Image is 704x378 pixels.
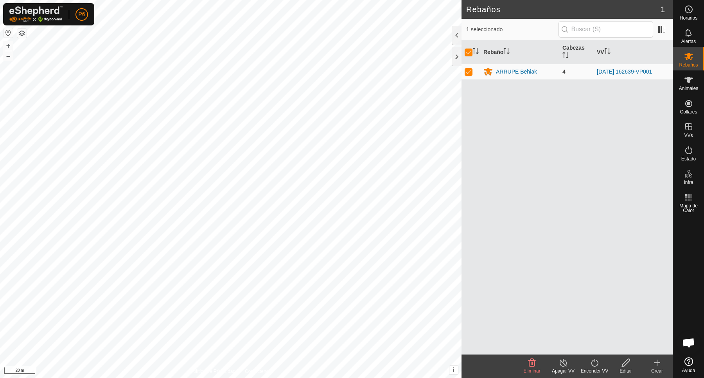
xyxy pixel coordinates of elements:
span: Alertas [681,39,696,44]
div: Editar [610,367,641,374]
span: Collares [680,110,697,114]
span: Mapa de Calor [675,203,702,213]
a: Política de Privacidad [190,368,235,375]
p-sorticon: Activar para ordenar [604,49,611,55]
th: VV [594,41,673,64]
div: ARRUPE Behiak [496,68,537,76]
button: i [449,366,458,374]
input: Buscar (S) [559,21,653,38]
button: + [4,41,13,50]
span: P6 [78,10,85,18]
a: [DATE] 162639-VP001 [597,68,652,75]
a: Ayuda [673,354,704,376]
p-sorticon: Activar para ordenar [472,49,479,55]
h2: Rebaños [466,5,661,14]
p-sorticon: Activar para ordenar [503,49,510,55]
div: Apagar VV [548,367,579,374]
button: – [4,51,13,61]
div: Crear [641,367,673,374]
div: Encender VV [579,367,610,374]
th: Rebaño [480,41,559,64]
button: Capas del Mapa [17,29,27,38]
span: Ayuda [682,368,695,373]
th: Cabezas [559,41,594,64]
span: Horarios [680,16,697,20]
p-sorticon: Activar para ordenar [562,53,569,59]
span: Infra [684,180,693,185]
span: 1 seleccionado [466,25,559,34]
a: Contáctenos [245,368,271,375]
span: VVs [684,133,693,138]
img: Logo Gallagher [9,6,63,22]
span: Eliminar [523,368,540,374]
span: 4 [562,68,566,75]
span: Rebaños [679,63,698,67]
span: 1 [661,4,665,15]
div: Chat abierto [677,331,700,355]
span: Animales [679,86,698,91]
span: i [453,367,454,373]
span: Estado [681,157,696,161]
button: Restablecer Mapa [4,28,13,38]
